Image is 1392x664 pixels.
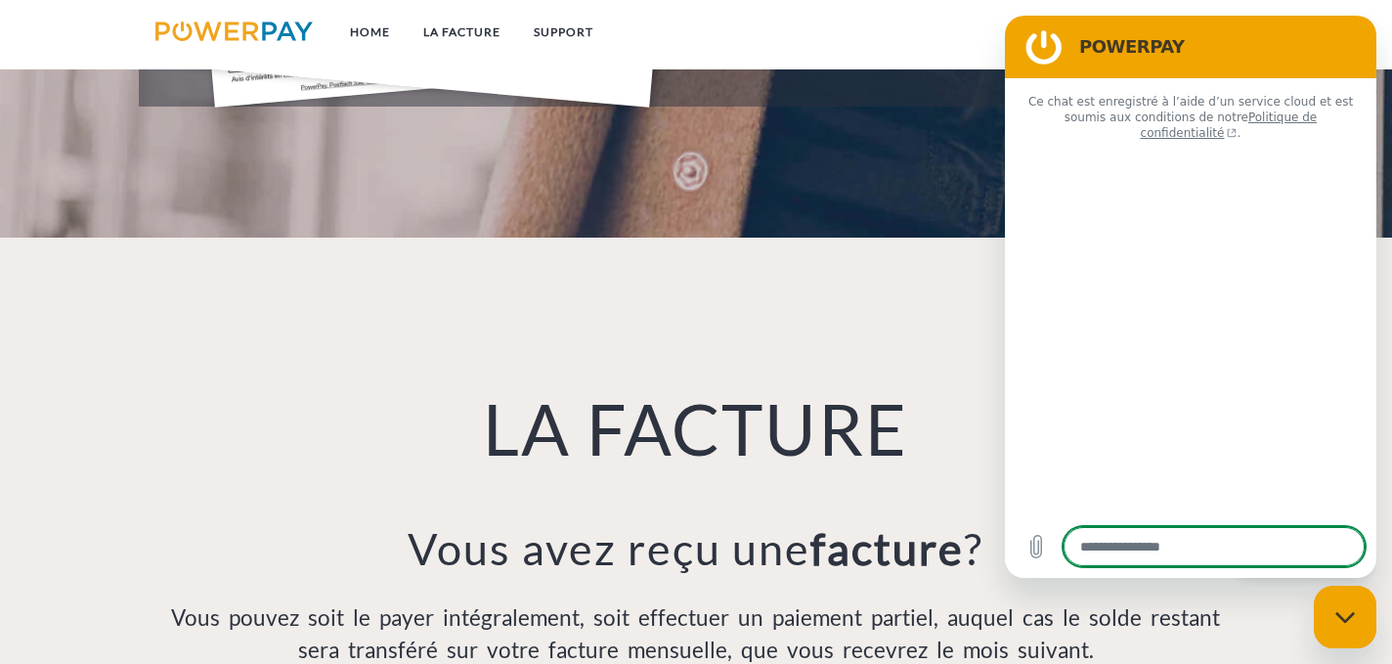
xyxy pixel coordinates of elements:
iframe: Fenêtre de messagerie [1005,16,1376,578]
a: CG [1145,15,1196,50]
a: LA FACTURE [407,15,517,50]
a: Home [333,15,407,50]
img: logo-powerpay.svg [155,22,313,41]
h1: LA FACTURE [154,384,1237,472]
a: Support [517,15,610,50]
iframe: Bouton de lancement de la fenêtre de messagerie, conversation en cours [1314,586,1376,648]
h3: Vous avez reçu une ? [154,521,1237,576]
b: facture [810,522,964,575]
